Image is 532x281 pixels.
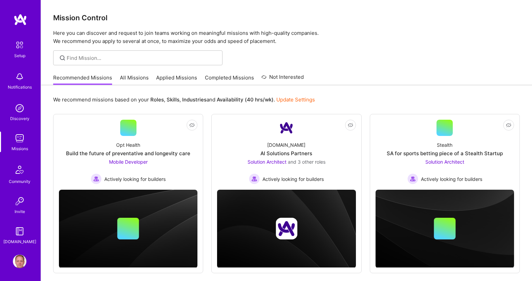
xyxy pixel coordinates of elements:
div: [DOMAIN_NAME] [3,238,36,245]
b: Industries [182,96,207,103]
div: Notifications [8,84,32,91]
img: Community [12,162,28,178]
span: Actively looking for builders [421,175,482,183]
img: User Avatar [13,255,26,268]
b: Skills [167,96,179,103]
div: Setup [14,52,25,59]
div: Invite [15,208,25,215]
img: Actively looking for builders [91,173,102,184]
img: teamwork [13,132,26,145]
img: cover [376,190,514,268]
img: logo [14,14,27,26]
div: AI Solutions Partners [260,150,312,157]
img: cover [217,190,356,268]
img: guide book [13,225,26,238]
img: Actively looking for builders [249,173,260,184]
a: Update Settings [276,96,315,103]
img: Invite [13,194,26,208]
a: Recommended Missions [53,74,112,85]
span: Actively looking for builders [104,175,166,183]
div: SA for sports betting piece of a Stealth Startup [387,150,503,157]
a: Company Logo[DOMAIN_NAME]AI Solutions PartnersSolution Architect and 3 other rolesActively lookin... [217,120,356,184]
i: icon EyeClosed [506,122,511,128]
p: We recommend missions based on your , , and . [53,96,315,103]
a: User Avatar [11,255,28,268]
b: Roles [150,96,164,103]
span: Solution Architect [425,159,464,165]
img: cover [59,190,197,268]
span: Solution Architect [248,159,286,165]
div: Missions [12,145,28,152]
span: Mobile Developer [109,159,148,165]
div: Discovery [10,115,29,122]
a: Applied Missions [156,74,197,85]
img: bell [13,70,26,84]
a: Opt HealthBuild the future of preventative and longevity careMobile Developer Actively looking fo... [59,120,197,184]
div: Community [9,178,30,185]
img: setup [13,38,27,52]
a: StealthSA for sports betting piece of a Stealth StartupSolution Architect Actively looking for bu... [376,120,514,184]
img: discovery [13,101,26,115]
img: Company logo [276,218,297,239]
p: Here you can discover and request to join teams working on meaningful missions with high-quality ... [53,29,520,45]
span: and 3 other roles [288,159,325,165]
h3: Mission Control [53,14,520,22]
i: icon EyeClosed [189,122,195,128]
div: Opt Health [116,141,140,148]
img: Company Logo [278,120,295,136]
span: Actively looking for builders [262,175,324,183]
a: All Missions [120,74,149,85]
input: Find Mission... [67,54,217,62]
img: Actively looking for builders [407,173,418,184]
div: [DOMAIN_NAME] [267,141,305,148]
i: icon SearchGrey [59,54,66,62]
div: Stealth [437,141,452,148]
a: Completed Missions [205,74,254,85]
div: Build the future of preventative and longevity care [66,150,190,157]
a: Not Interested [261,73,304,85]
b: Availability (40 hrs/wk) [217,96,274,103]
i: icon EyeClosed [348,122,353,128]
